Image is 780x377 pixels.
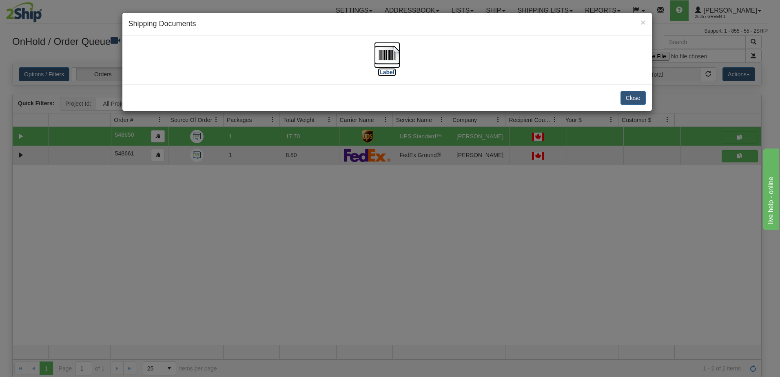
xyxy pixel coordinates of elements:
[640,18,645,27] span: ×
[374,42,400,68] img: barcode.jpg
[374,51,400,75] a: [Label]
[6,5,75,15] div: live help - online
[761,147,779,230] iframe: chat widget
[378,68,397,76] label: [Label]
[620,91,646,105] button: Close
[640,18,645,27] button: Close
[129,19,646,29] h4: Shipping Documents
